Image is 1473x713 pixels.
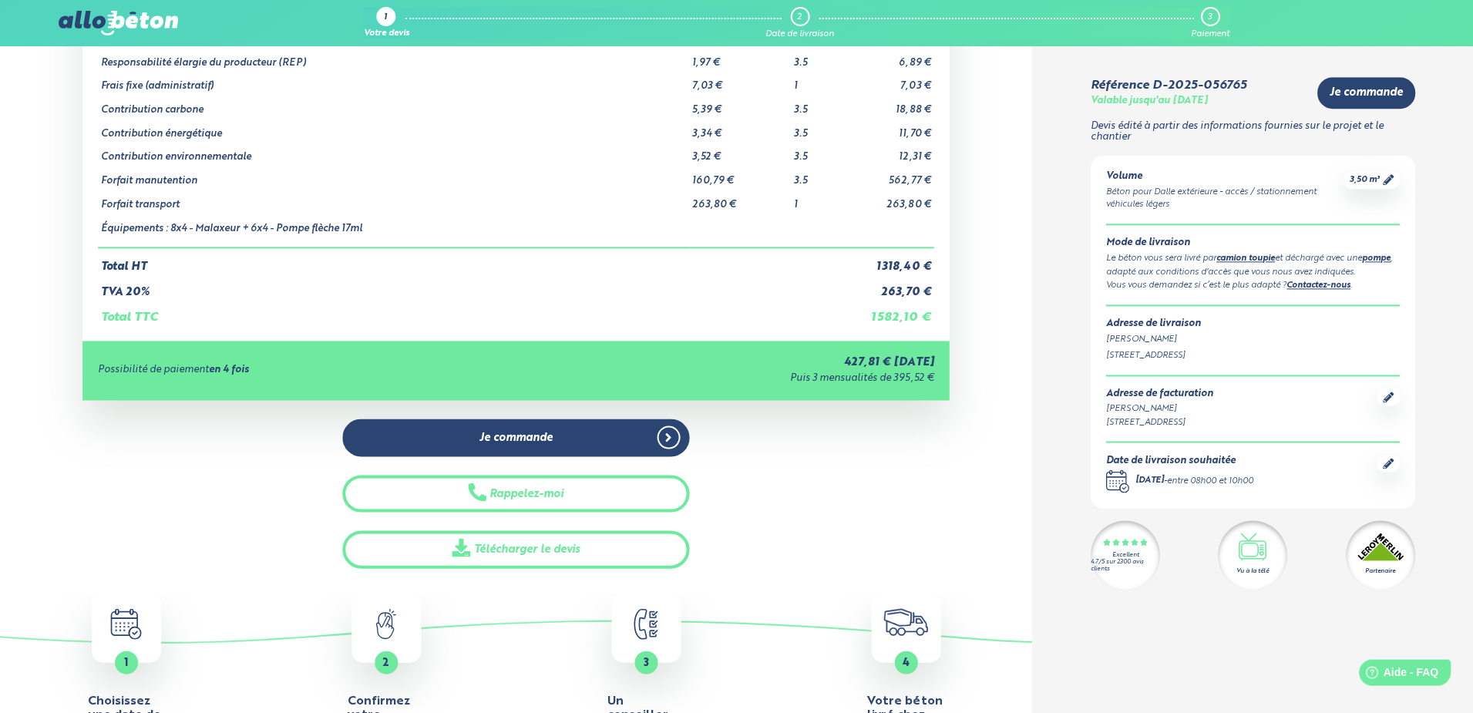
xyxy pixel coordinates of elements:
div: [STREET_ADDRESS] [1105,349,1398,362]
strong: en 4 fois [209,365,249,375]
div: Mode de livraison [1105,237,1398,249]
td: 18,88 € [852,92,933,116]
td: Frais fixe (administratif) [98,69,689,92]
td: 1 318,40 € [852,247,933,274]
td: Forfait manutention [98,163,689,187]
td: TVA 20% [98,274,852,299]
div: Référence D-2025-056765 [1090,79,1246,92]
a: Je commande [342,419,688,456]
td: Équipements : 8x4 - Malaxeur + 6x4 - Pompe flèche 17ml [98,211,689,248]
div: Volume [1105,171,1342,183]
td: 263,80 € [852,187,933,211]
div: Le béton vous sera livré par et déchargé avec une , adapté aux conditions d'accès que vous nous a... [1105,252,1398,279]
td: Total TTC [98,298,852,325]
td: 5,39 € [689,92,791,116]
div: [DATE] [1135,474,1163,487]
td: 3.5 [791,163,853,187]
span: 1 [124,657,128,668]
div: entre 08h00 et 10h00 [1166,474,1253,487]
div: Possibilité de paiement [98,365,526,376]
div: 1 [384,13,387,23]
td: Contribution environnementale [98,140,689,163]
a: 3 Paiement [1190,7,1229,39]
td: 3.5 [791,45,853,69]
div: - [1135,474,1253,487]
td: 3.5 [791,92,853,116]
img: truck.c7a9816ed8b9b1312949.png [883,608,927,635]
td: 1 [791,187,853,211]
span: 3 [643,657,648,668]
div: Adresse de facturation [1105,388,1212,400]
div: Puis 3 mensualités de 395,52 € [526,373,933,385]
div: Vu à la télé [1236,566,1268,575]
td: 1 582,10 € [852,298,933,325]
td: Total HT [98,247,852,274]
img: allobéton [59,11,177,35]
p: Devis édité à partir des informations fournies sur le projet et le chantier [1090,121,1414,143]
td: 263,80 € [689,187,791,211]
td: Contribution énergétique [98,116,689,140]
div: Valable jusqu'au [DATE] [1090,96,1207,107]
span: 4 [902,657,909,668]
a: Contactez-nous [1286,281,1350,290]
div: 3 [1207,12,1211,22]
div: 427,81 € [DATE] [526,356,933,369]
div: Paiement [1190,29,1229,39]
td: Forfait transport [98,187,689,211]
div: Adresse de livraison [1105,318,1398,330]
td: 3,52 € [689,140,791,163]
td: 11,70 € [852,116,933,140]
div: Excellent [1111,551,1138,558]
a: 1 Votre devis [363,7,409,39]
td: 7,03 € [852,69,933,92]
span: Je commande [1329,86,1402,99]
td: 6,89 € [852,45,933,69]
td: 1,97 € [689,45,791,69]
td: Responsabilité élargie du producteur (REP) [98,45,689,69]
iframe: Help widget launcher [1336,653,1456,696]
div: Date de livraison [765,29,834,39]
a: 2 Date de livraison [765,7,834,39]
div: [PERSON_NAME] [1105,402,1212,415]
td: 1 [791,69,853,92]
td: 3.5 [791,140,853,163]
div: 4.7/5 sur 2300 avis clients [1090,558,1159,572]
div: 2 [796,12,801,22]
div: Béton pour Dalle extérieure - accès / stationnement véhicules légers [1105,186,1342,212]
div: [STREET_ADDRESS] [1105,415,1212,429]
td: 562,77 € [852,163,933,187]
a: pompe [1361,254,1390,263]
span: 2 [382,657,389,668]
div: Date de livraison souhaitée [1105,455,1253,466]
td: 7,03 € [689,69,791,92]
td: 12,31 € [852,140,933,163]
a: Je commande [1317,77,1414,109]
td: 263,70 € [852,274,933,299]
span: Je commande [479,431,552,444]
div: Vous vous demandez si c’est le plus adapté ? . [1105,279,1398,293]
div: Votre devis [363,29,409,39]
td: 3.5 [791,116,853,140]
td: 160,79 € [689,163,791,187]
td: 3,34 € [689,116,791,140]
div: [PERSON_NAME] [1105,333,1398,346]
button: Rappelez-moi [342,475,688,513]
div: Partenaire [1364,566,1394,575]
a: camion toupie [1216,254,1274,263]
a: Télécharger le devis [342,530,688,568]
td: Contribution carbone [98,92,689,116]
